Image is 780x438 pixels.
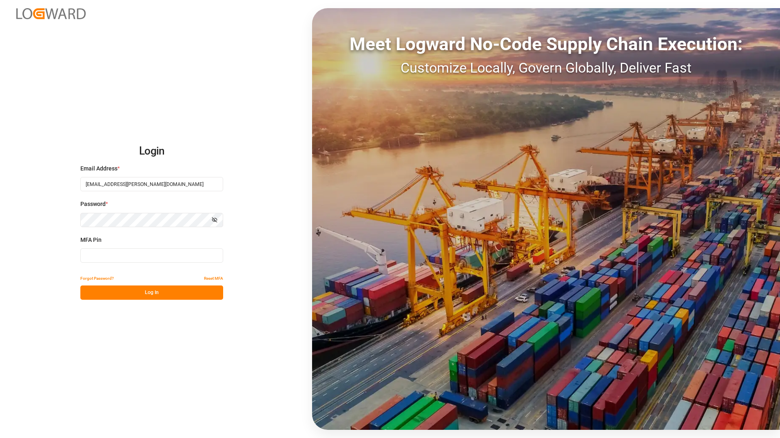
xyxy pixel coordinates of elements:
[80,236,102,244] span: MFA Pin
[80,164,117,173] span: Email Address
[16,8,86,19] img: Logward_new_orange.png
[204,271,223,285] button: Reset MFA
[80,271,114,285] button: Forgot Password?
[80,285,223,300] button: Log In
[312,31,780,58] div: Meet Logward No-Code Supply Chain Execution:
[80,138,223,164] h2: Login
[312,58,780,78] div: Customize Locally, Govern Globally, Deliver Fast
[80,177,223,191] input: Enter your email
[80,200,106,208] span: Password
